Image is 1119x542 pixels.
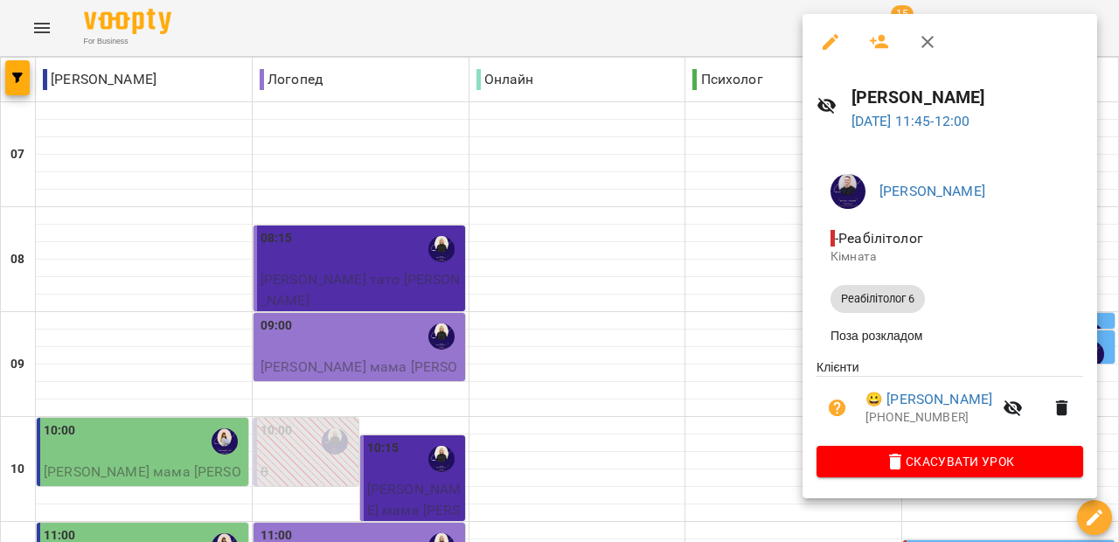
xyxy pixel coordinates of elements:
button: Скасувати Урок [817,446,1083,477]
ul: Клієнти [817,358,1083,446]
p: Кімната [831,248,1069,266]
a: 😀 [PERSON_NAME] [865,389,992,410]
button: Візит ще не сплачено. Додати оплату? [817,387,858,429]
a: [PERSON_NAME] [879,183,985,199]
h6: [PERSON_NAME] [851,84,1083,111]
a: [DATE] 11:45-12:00 [851,113,970,129]
span: Скасувати Урок [831,451,1069,472]
span: Реабілітолог 6 [831,291,925,307]
p: [PHONE_NUMBER] [865,409,992,427]
li: Поза розкладом [817,320,1083,351]
span: - Реабілітолог [831,230,927,247]
img: 5dd6b2c26b5001a2a5a02b8ae75cbbce.jpeg [831,174,865,209]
